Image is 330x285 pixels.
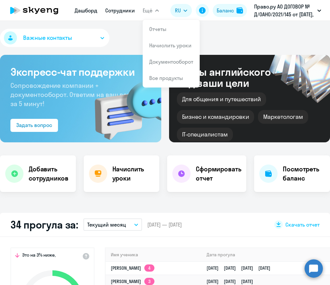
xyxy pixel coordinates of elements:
button: RU [170,4,192,17]
a: Все продукты [149,75,183,81]
app-skyeng-badge: 3 [144,278,154,285]
p: Право.ру АО ДОГОВОР № Д/OAHO/2021/145 от [DATE], ПРАВО.РУ, АО [254,3,315,18]
span: Ещё [143,7,152,14]
button: Балансbalance [213,4,247,17]
a: Начислить уроки [149,42,192,49]
img: balance [237,7,243,14]
img: bg-img [85,69,161,142]
button: Текущий месяц [83,218,142,231]
span: RU [175,7,181,14]
div: IT-специалистам [177,128,233,141]
h2: 34 прогула за: [10,218,78,231]
a: [DATE][DATE][DATE][DATE] [207,265,276,271]
span: Скачать отчет [285,221,320,228]
div: Задать вопрос [16,121,52,129]
div: Бизнес и командировки [177,110,254,124]
a: Документооборот [149,58,193,65]
a: Сотрудники [105,7,135,14]
h3: Экспресс-чат поддержки [10,65,151,78]
h4: Начислить уроки [112,165,154,183]
app-skyeng-badge: 4 [144,264,154,272]
a: [DATE][DATE][DATE] [207,278,258,284]
a: Дашборд [75,7,97,14]
th: Имя ученика [106,248,201,261]
button: Ещё [143,4,159,17]
h4: Посмотреть баланс [283,165,325,183]
div: Для общения и путешествий [177,92,266,106]
a: [PERSON_NAME]3 [111,278,154,284]
span: [DATE] — [DATE] [147,221,182,228]
div: Курсы английского под ваши цели [177,66,288,88]
div: Маркетологам [258,110,308,124]
span: Это на 3% ниже, [22,252,56,260]
span: Сопровождение компании + документооборот. Ответим на ваш вопрос за 5 минут! [10,81,142,108]
div: Баланс [217,7,234,14]
button: Задать вопрос [10,119,58,132]
span: Важные контакты [23,34,72,42]
a: Отчеты [149,26,166,32]
h4: Добавить сотрудников [29,165,71,183]
h4: Сформировать отчет [196,165,241,183]
button: Право.ру АО ДОГОВОР № Д/OAHO/2021/145 от [DATE], ПРАВО.РУ, АО [251,3,324,18]
p: Текущий месяц [87,221,126,229]
a: [PERSON_NAME]4 [111,265,154,271]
